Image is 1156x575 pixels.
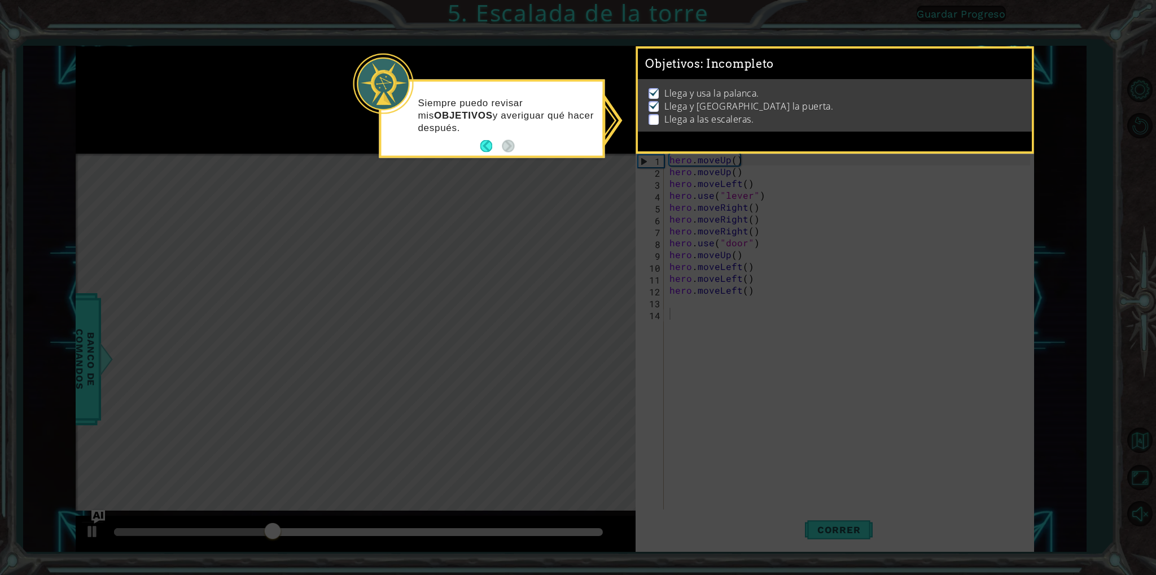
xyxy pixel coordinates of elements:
[700,57,774,71] span: : Incompleto
[418,97,594,134] p: Siempre puedo revisar mis y averiguar qué hacer después.
[649,100,660,109] img: Check mark for checkbox
[664,87,759,99] p: Llega y usa la palanca.
[645,57,774,71] span: Objetivos
[664,113,754,125] p: Llega a las escaleras.
[649,87,660,96] img: Check mark for checkbox
[480,140,502,153] button: Back
[502,140,514,153] button: Next
[434,110,493,120] strong: OBJETIVOS
[664,100,833,112] p: Llega y [GEOGRAPHIC_DATA] la puerta.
